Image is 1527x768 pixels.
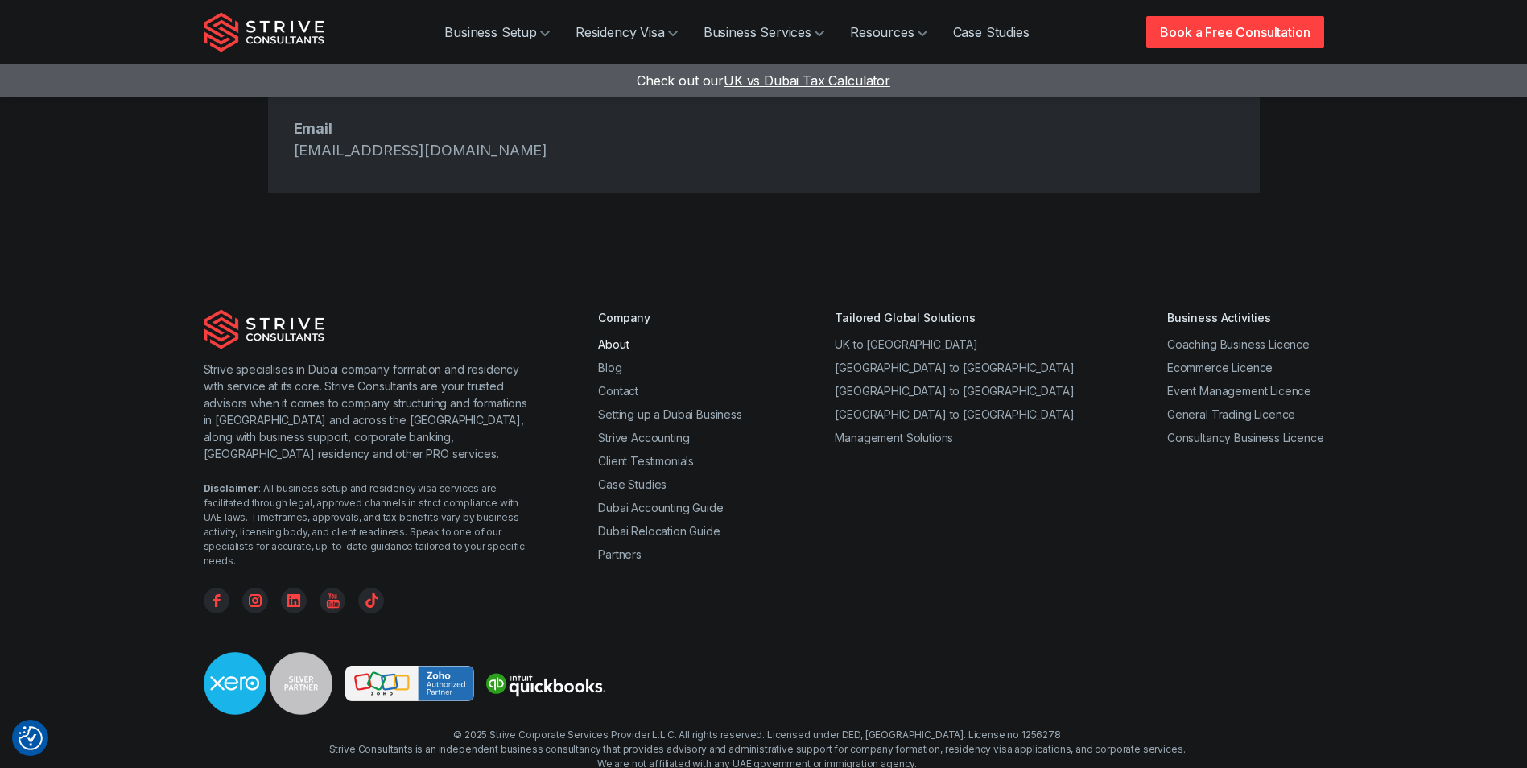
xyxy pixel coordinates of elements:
a: [GEOGRAPHIC_DATA] to [GEOGRAPHIC_DATA] [835,384,1074,398]
img: Strive is a Zoho Partner [345,666,474,702]
a: Partners [598,547,642,561]
img: Revisit consent button [19,726,43,750]
span: UK vs Dubai Tax Calculator [724,72,890,89]
a: Consultancy Business Licence [1167,431,1324,444]
img: Strive Consultants [204,309,324,349]
a: UK to [GEOGRAPHIC_DATA] [835,337,977,351]
a: TikTok [358,588,384,613]
strong: Email [294,120,332,137]
a: Check out ourUK vs Dubai Tax Calculator [637,72,890,89]
a: Facebook [204,588,229,613]
a: Ecommerce Licence [1167,361,1273,374]
img: Strive Consultants [204,12,324,52]
p: Strive specialises in Dubai company formation and residency with service at its core. Strive Cons... [204,361,534,462]
a: Event Management Licence [1167,384,1311,398]
button: Consent Preferences [19,726,43,750]
a: General Trading Licence [1167,407,1295,421]
img: Strive is a Xero Silver Partner [204,652,332,715]
a: Linkedin [281,588,307,613]
a: Business Setup [431,16,563,48]
a: Residency Visa [563,16,691,48]
a: Business Services [691,16,837,48]
a: Setting up a Dubai Business [598,407,742,421]
img: Strive is a quickbooks Partner [481,666,609,701]
div: Company [598,309,742,326]
a: Resources [837,16,940,48]
a: Strive Accounting [598,431,689,444]
div: : All business setup and residency visa services are facilitated through legal, approved channels... [204,481,534,568]
a: [EMAIL_ADDRESS][DOMAIN_NAME] [294,142,548,159]
div: Tailored Global Solutions [835,309,1074,326]
div: Business Activities [1167,309,1324,326]
a: Management Solutions [835,431,953,444]
a: Client Testimonials [598,454,694,468]
a: Dubai Accounting Guide [598,501,723,514]
a: Blog [598,361,621,374]
a: About [598,337,629,351]
a: Case Studies [940,16,1042,48]
a: Instagram [242,588,268,613]
strong: Disclaimer [204,482,258,494]
a: Coaching Business Licence [1167,337,1310,351]
a: Contact [598,384,638,398]
a: Book a Free Consultation [1146,16,1323,48]
a: Dubai Relocation Guide [598,524,720,538]
a: [GEOGRAPHIC_DATA] to [GEOGRAPHIC_DATA] [835,361,1074,374]
a: [GEOGRAPHIC_DATA] to [GEOGRAPHIC_DATA] [835,407,1074,421]
a: Case Studies [598,477,667,491]
a: YouTube [320,588,345,613]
